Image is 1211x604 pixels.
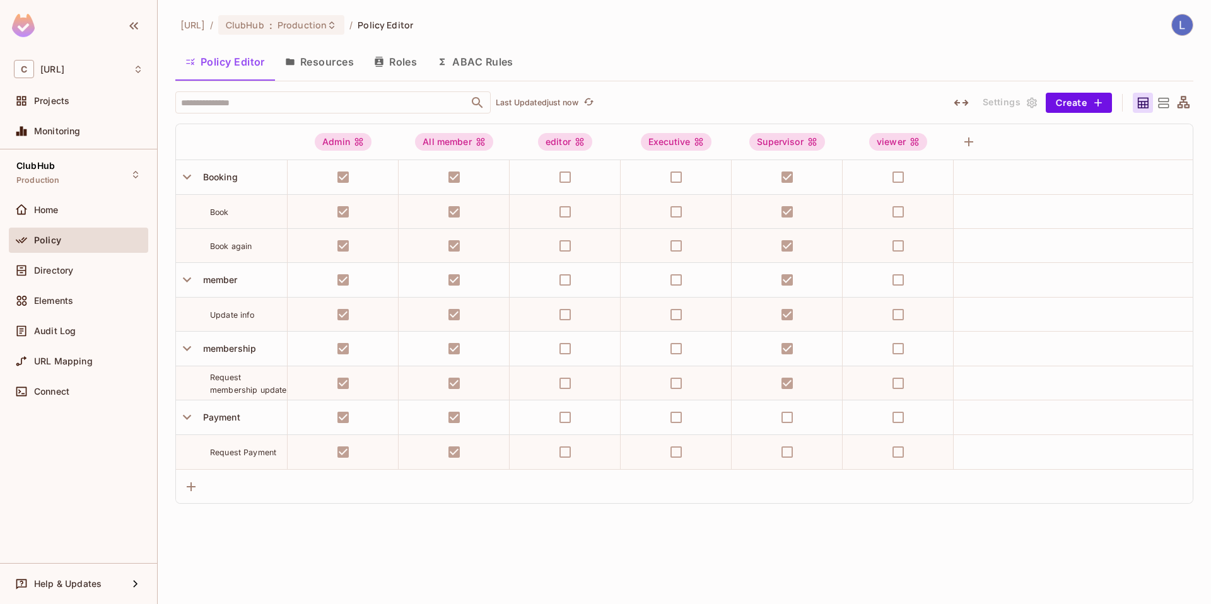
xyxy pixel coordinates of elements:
span: Production [16,175,60,185]
button: ABAC Rules [427,46,524,78]
span: Policy Editor [358,19,413,31]
span: membership [198,343,257,354]
button: Open [469,94,486,112]
button: Resources [275,46,364,78]
div: viewer [869,133,927,151]
img: Luis Angel Novelo Caamal [1172,15,1193,35]
img: SReyMgAAAABJRU5ErkJggg== [12,14,35,37]
span: Request membership update [210,373,287,395]
span: : [269,20,273,30]
button: Roles [364,46,427,78]
span: Connect [34,386,69,397]
span: Home [34,205,59,215]
span: URL Mapping [34,356,93,366]
div: editor [538,133,592,151]
div: Admin [315,133,371,151]
span: member [198,274,238,285]
span: C [14,60,34,78]
button: Settings [978,93,1041,113]
button: refresh [581,95,596,110]
span: Projects [34,96,69,106]
button: Create [1046,93,1112,113]
span: Policy [34,235,61,245]
span: Help & Updates [34,579,102,589]
span: Elements [34,296,73,306]
li: / [349,19,353,31]
span: Update info [210,310,255,320]
li: / [210,19,213,31]
span: ClubHub [226,19,264,31]
span: ClubHub [16,161,55,171]
button: Policy Editor [175,46,275,78]
span: the active workspace [180,19,205,31]
span: Click to refresh data [578,95,596,110]
p: Last Updated just now [496,98,578,108]
span: Production [278,19,327,31]
span: Booking [198,171,238,182]
span: Book again [210,241,252,251]
span: Workspace: clubhub.ai [40,64,64,74]
span: refresh [583,96,594,109]
span: Request Payment [210,448,276,457]
div: Executive [641,133,711,151]
div: All member [415,133,493,151]
span: Payment [198,412,240,422]
span: Directory [34,265,73,276]
div: Supervisor [749,133,825,151]
span: Monitoring [34,126,81,136]
span: Book [210,207,229,217]
span: Audit Log [34,326,76,336]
